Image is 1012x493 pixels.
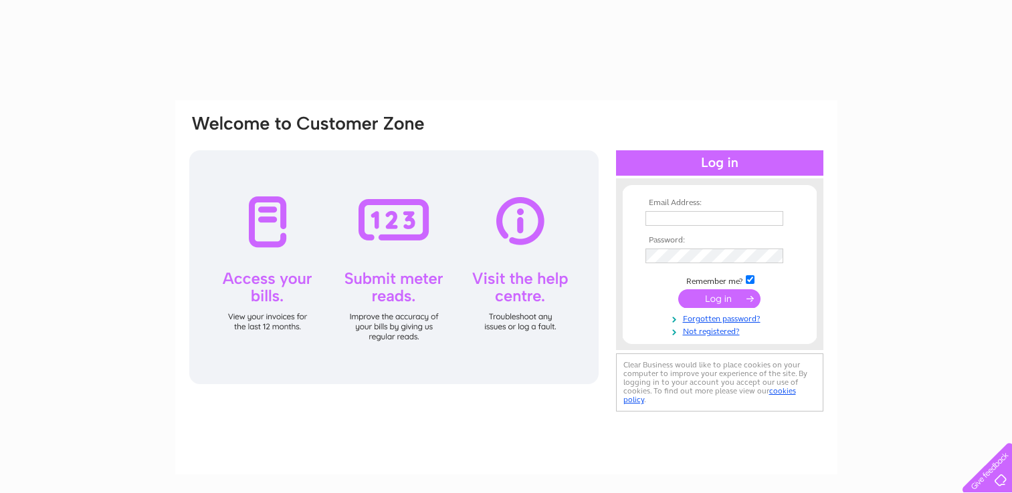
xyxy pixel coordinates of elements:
a: cookies policy [623,386,796,404]
th: Email Address: [642,198,797,208]
th: Password: [642,236,797,245]
td: Remember me? [642,273,797,287]
input: Submit [678,289,761,308]
a: Forgotten password? [645,311,797,324]
a: Not registered? [645,324,797,337]
div: Clear Business would like to place cookies on your computer to improve your experience of the sit... [616,353,823,412]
